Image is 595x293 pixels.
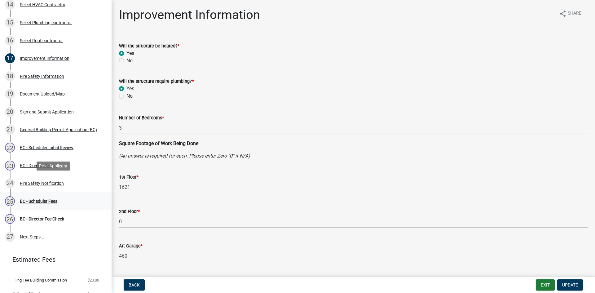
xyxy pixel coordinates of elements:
div: 20 [5,107,15,117]
div: 18 [5,71,15,81]
div: BC - Scheduler Fees [20,199,57,203]
label: No [126,92,133,100]
label: Will the structure be heated? [119,44,179,48]
span: Update [562,282,578,287]
div: Improvement Information [20,56,69,60]
span: Share [568,10,581,17]
div: 17 [5,53,15,63]
label: Att Garage [119,244,143,248]
button: shareShare [554,7,586,20]
span: Filing Fee Building Commission [12,278,67,282]
strong: Square Footage of Work Being Done [119,140,198,146]
div: 26 [5,214,15,224]
div: 27 [5,232,15,242]
i: share [559,10,566,17]
i: (An answer is required for each. Please enter Zero "0" if N/A) [119,153,250,159]
div: Sign and Submit Application [20,110,74,114]
div: Select Roof contractor [20,38,63,43]
label: 2nd Floor [119,210,140,214]
label: Yes [126,85,134,92]
div: 24 [5,178,15,188]
span: $20.00 [87,278,99,282]
label: Yes [126,50,134,57]
h1: Improvement Information [119,7,260,22]
div: BC - Scheduler Initial Review [20,145,73,150]
div: BC - Director Fee Check [20,217,64,221]
div: BC - Director Review [20,163,58,168]
label: Will the structure require plumbing? [119,79,194,84]
div: Select HVAC Contractor [20,2,65,7]
div: 25 [5,196,15,206]
div: General Building Permit Application (BC) [20,127,97,132]
span: Back [129,282,140,287]
button: Back [124,279,145,291]
div: Role: Applicant [37,162,70,171]
a: Estimated Fees [5,253,102,266]
div: 19 [5,89,15,99]
div: 21 [5,125,15,135]
div: Fire Safety Notification [20,181,64,185]
label: 1st Floor [119,175,139,180]
div: 23 [5,161,15,171]
div: 16 [5,36,15,46]
div: Document Upload/Map [20,92,65,96]
div: 22 [5,143,15,153]
div: Select Plumbing contractor [20,20,72,25]
button: Update [557,279,583,291]
label: No [126,57,133,64]
div: Fire Safety Information [20,74,64,78]
div: 15 [5,18,15,28]
button: Exit [536,279,555,291]
label: Number of Bedrooms [119,116,164,120]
